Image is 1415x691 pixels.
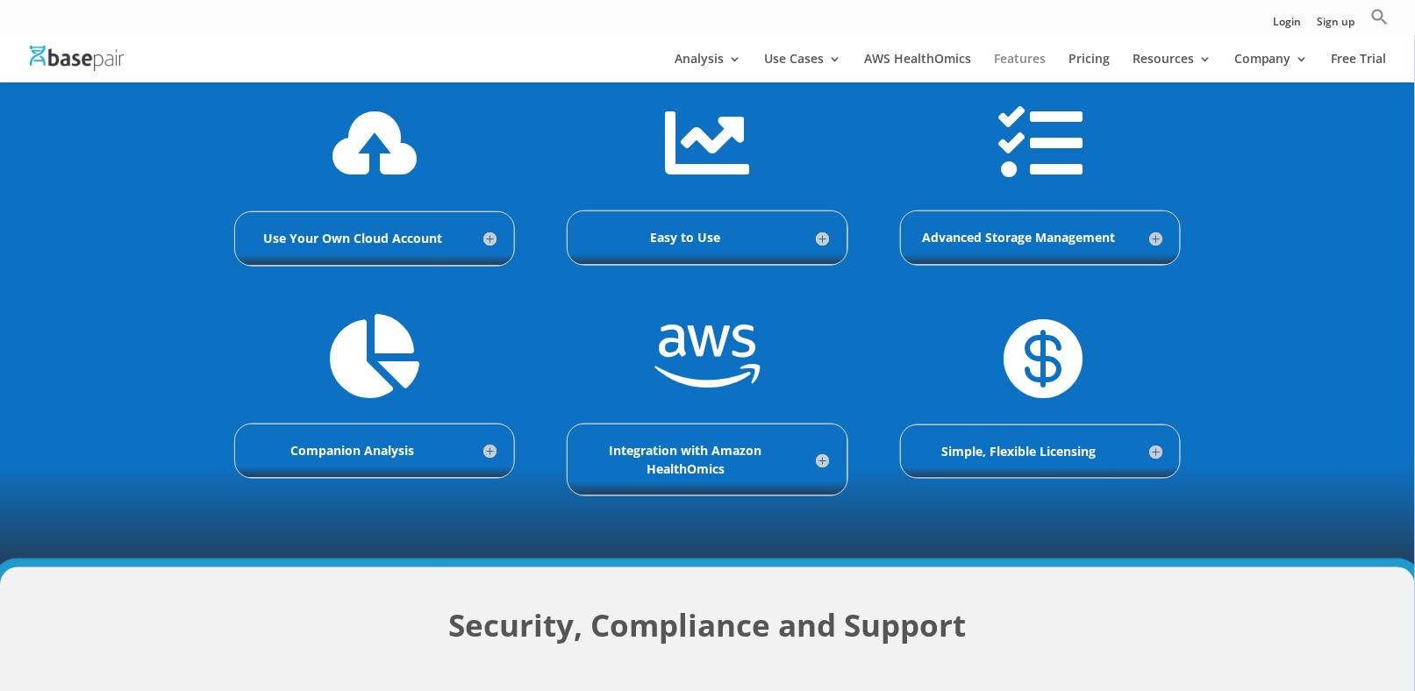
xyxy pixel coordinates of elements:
[1068,53,1110,82] a: Pricing
[1133,53,1211,82] a: Resources
[253,230,497,247] h5: Use Your Own Cloud Account
[864,53,971,82] a: AWS HealthOmics
[1332,53,1387,82] a: Free Trial
[1274,17,1302,35] a: Login
[585,229,829,246] h5: Easy to Use
[1327,603,1394,670] iframe: Drift Widget Chat Controller
[665,101,749,185] span: 
[1371,8,1389,25] svg: Search
[253,442,497,459] h5: Companion Analysis
[994,53,1046,82] a: Features
[585,442,829,478] h5: Integration with Amazon HealthOmics
[998,314,1083,398] span: 
[449,604,967,645] strong: Security, Compliance and Support
[330,314,419,398] span: 
[998,101,1083,185] span: 
[918,229,1162,246] h5: Advanced Storage Management
[764,53,841,82] a: Use Cases
[1371,8,1389,35] a: Search Icon Link
[1318,17,1355,35] a: Sign up
[30,46,124,71] img: Basepair
[675,53,741,82] a: Analysis
[1234,53,1309,82] a: Company
[332,101,417,185] span: 
[654,314,760,398] span: 
[918,443,1162,460] h5: Simple, Flexible Licensing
